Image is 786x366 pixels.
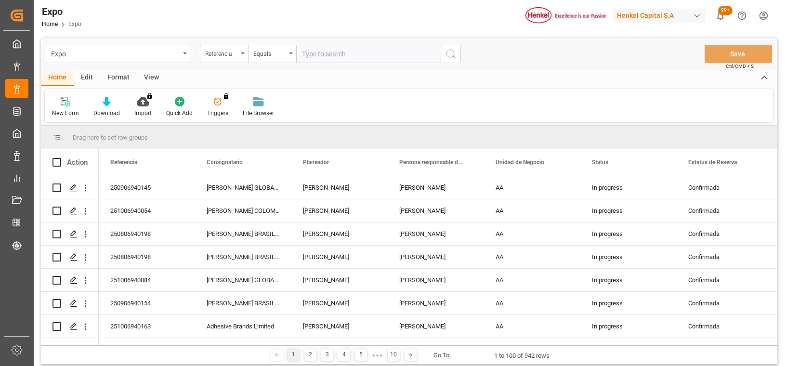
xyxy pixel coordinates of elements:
div: Press SPACE to select this row. [41,246,99,269]
div: In progress [580,222,677,245]
div: 1 to 100 of 942 rows [494,351,550,361]
div: Quick Add [166,109,193,118]
span: Drag here to set row groups [73,134,148,141]
div: New Form [52,109,79,118]
div: Press SPACE to select this row. [41,222,99,246]
div: [PERSON_NAME] GLOBAL SUPPLY CHAIN B.V [195,269,291,291]
div: In progress [580,176,677,199]
button: open menu [46,45,190,63]
div: ● ● ● [372,352,382,359]
div: [PERSON_NAME] [291,292,388,314]
div: [PERSON_NAME] [291,246,388,268]
div: [PERSON_NAME] GLOBAL SUPPLY CHAIN B.V [195,176,291,199]
div: Adhesive Brands Limited [195,315,291,338]
div: [PERSON_NAME] [388,338,484,361]
div: Confirmada [688,223,761,245]
div: [PERSON_NAME] [291,315,388,338]
div: Go To: [433,351,451,360]
div: [PERSON_NAME] [388,199,484,222]
div: View [137,70,166,86]
div: File Browser [243,109,274,118]
div: AA [484,269,580,291]
div: AA [484,292,580,314]
a: Home [42,21,58,27]
div: In progress [580,292,677,314]
div: In progress [580,269,677,291]
div: Expo [42,4,81,19]
div: Press SPACE to select this row. [41,315,99,338]
div: AA [484,246,580,268]
div: In progress [580,199,677,222]
div: Press SPACE to select this row. [41,199,99,222]
div: Equals [253,47,286,58]
div: [PERSON_NAME] CHILE LTDA. [195,338,291,361]
div: Format [100,70,137,86]
div: Press SPACE to select this row. [41,292,99,315]
div: [PERSON_NAME] [388,246,484,268]
div: AA [484,176,580,199]
span: Referencia [110,159,137,166]
button: open menu [248,45,296,63]
img: Henkel%20logo.jpg_1689854090.jpg [525,7,606,24]
div: 250906940154 [99,292,195,314]
div: Press SPACE to select this row. [41,338,99,361]
div: [PERSON_NAME] BRASIL LTDA. [195,222,291,245]
div: 250806940198 [99,222,195,245]
div: 3 [321,349,333,361]
span: Persona responsable de seguimiento [399,159,464,166]
div: [PERSON_NAME] [291,176,388,199]
div: 2 [304,349,316,361]
button: Save [705,45,772,63]
span: Consignatario [207,159,243,166]
div: 10 [388,349,400,361]
span: Planeador [303,159,329,166]
div: Confirmada [688,315,761,338]
div: Edit [74,70,100,86]
div: 251006940084 [99,269,195,291]
div: Expo [51,47,180,59]
div: Confirmada [688,292,761,314]
div: Download [93,109,120,118]
div: 250906940145 [99,176,195,199]
div: In progress [580,338,677,361]
div: [PERSON_NAME] BRASIL LTDA. [195,292,291,314]
div: [PERSON_NAME] COLOMBIANA S.A.S. [195,199,291,222]
div: Press SPACE to select this row. [41,269,99,292]
div: [PERSON_NAME] [291,338,388,361]
div: 250806940198 [99,246,195,268]
div: Press SPACE to select this row. [41,176,99,199]
div: [PERSON_NAME] [388,176,484,199]
div: Confirmada [688,269,761,291]
div: 5 [355,349,367,361]
div: Confirmada [688,200,761,222]
div: Confirmada [688,339,761,361]
div: [PERSON_NAME] [291,222,388,245]
div: AA [484,315,580,338]
div: 251006940163 [99,315,195,338]
div: [PERSON_NAME] [388,315,484,338]
div: Referencia [205,47,238,58]
div: [PERSON_NAME] [291,199,388,222]
div: In progress [580,246,677,268]
div: [PERSON_NAME] [388,269,484,291]
div: Action [67,158,88,167]
div: In progress [580,315,677,338]
div: 251006940054 [99,199,195,222]
div: [PERSON_NAME] BRASIL LTDA. [195,246,291,268]
input: Type to search [296,45,441,63]
button: search button [441,45,461,63]
div: 1 [288,349,300,361]
div: AA [484,222,580,245]
span: Ctrl/CMD + S [726,63,754,70]
span: Estatus de Reserva [688,159,737,166]
span: Status [592,159,608,166]
div: AA [484,199,580,222]
button: open menu [200,45,248,63]
div: 4 [338,349,350,361]
div: [PERSON_NAME] [388,292,484,314]
span: Unidad de Negocio [496,159,544,166]
div: Home [41,70,74,86]
div: [PERSON_NAME] [291,269,388,291]
div: 250906940117 [99,338,195,361]
div: [PERSON_NAME] [388,222,484,245]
